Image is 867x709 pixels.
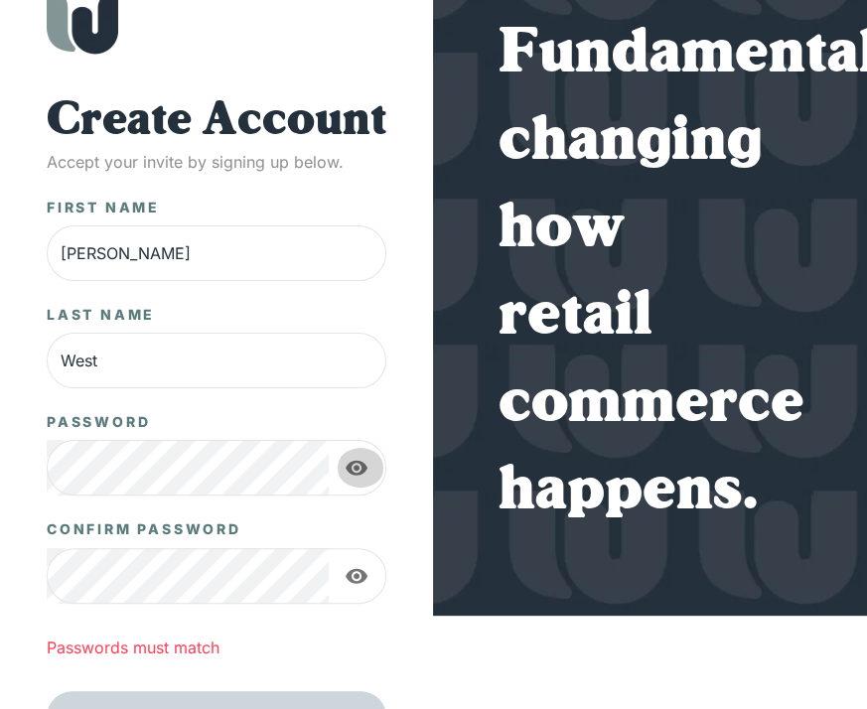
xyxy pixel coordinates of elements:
[47,305,155,325] label: Last Name
[47,150,386,174] p: Accept your invite by signing up below.
[47,225,386,281] input: Enter first name
[47,333,386,388] input: Enter last name
[47,412,150,432] label: Password
[47,94,386,150] h1: Create Account
[47,198,160,217] label: First Name
[499,12,802,536] h1: Fundamentally changing how retail commerce happens.
[47,636,386,659] p: Passwords must match
[47,519,241,539] label: Confirm Password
